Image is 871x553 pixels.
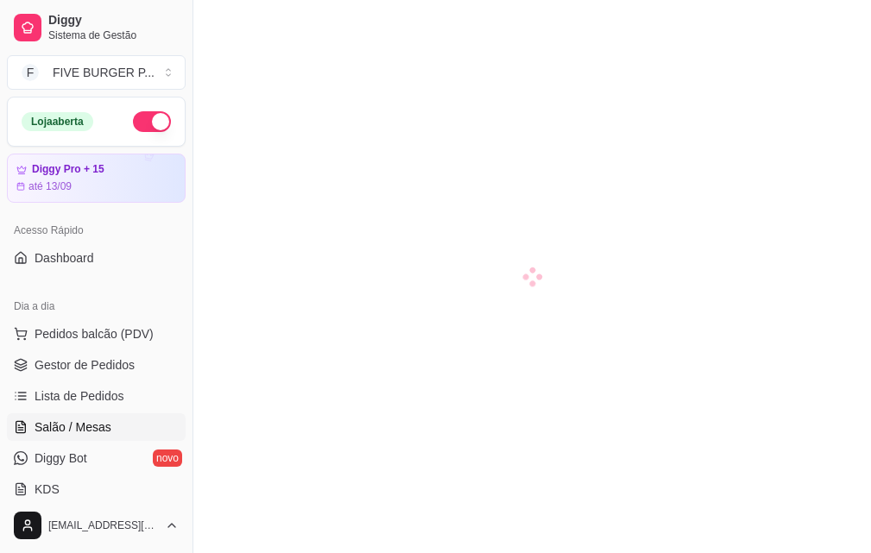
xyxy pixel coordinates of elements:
span: Dashboard [35,249,94,267]
button: Alterar Status [133,111,171,132]
span: Diggy [48,13,179,28]
a: Diggy Botnovo [7,444,186,472]
div: Loja aberta [22,112,93,131]
span: Lista de Pedidos [35,387,124,405]
article: até 13/09 [28,179,72,193]
a: Salão / Mesas [7,413,186,441]
span: F [22,64,39,81]
span: Gestor de Pedidos [35,356,135,374]
a: Lista de Pedidos [7,382,186,410]
span: Pedidos balcão (PDV) [35,325,154,342]
button: [EMAIL_ADDRESS][DOMAIN_NAME] [7,505,186,546]
article: Diggy Pro + 15 [32,163,104,176]
a: Gestor de Pedidos [7,351,186,379]
a: DiggySistema de Gestão [7,7,186,48]
span: [EMAIL_ADDRESS][DOMAIN_NAME] [48,518,158,532]
span: Salão / Mesas [35,418,111,436]
div: Dia a dia [7,292,186,320]
span: Sistema de Gestão [48,28,179,42]
a: Diggy Pro + 15até 13/09 [7,154,186,203]
span: KDS [35,481,60,498]
button: Pedidos balcão (PDV) [7,320,186,348]
a: KDS [7,475,186,503]
div: FIVE BURGER P ... [53,64,155,81]
a: Dashboard [7,244,186,272]
button: Select a team [7,55,186,90]
div: Acesso Rápido [7,217,186,244]
span: Diggy Bot [35,449,87,467]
